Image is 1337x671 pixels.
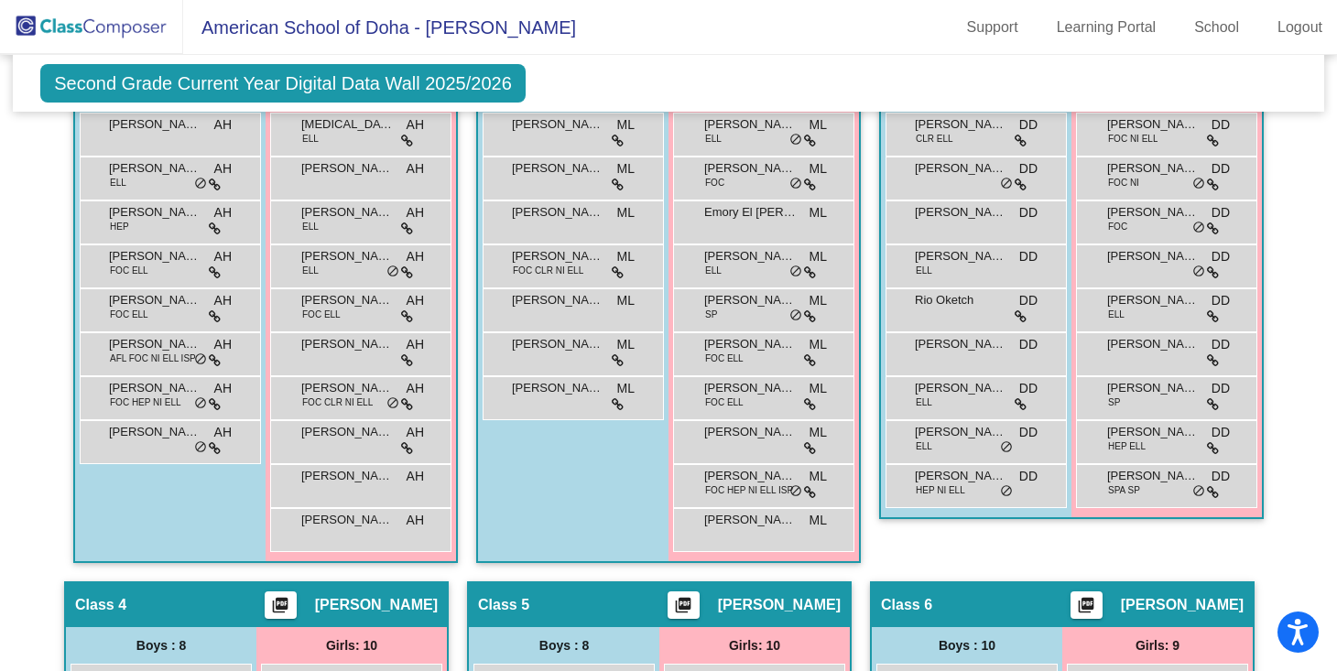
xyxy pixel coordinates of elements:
[109,159,201,178] span: [PERSON_NAME]
[1107,115,1199,134] span: [PERSON_NAME]
[512,203,603,222] span: [PERSON_NAME]
[705,483,793,497] span: FOC HEP NI ELL ISP
[301,247,393,265] span: [PERSON_NAME]
[302,132,319,146] span: ELL
[109,335,201,353] span: [PERSON_NAME]
[194,440,207,455] span: do_not_disturb_alt
[256,627,447,664] div: Girls: 10
[407,115,424,135] span: AH
[512,291,603,309] span: [PERSON_NAME]
[194,396,207,411] span: do_not_disturb_alt
[789,308,802,323] span: do_not_disturb_alt
[704,159,796,178] span: [PERSON_NAME]
[1263,13,1337,42] a: Logout
[301,423,393,441] span: [PERSON_NAME]
[214,115,232,135] span: AH
[705,308,717,321] span: SP
[75,596,126,614] span: Class 4
[1212,379,1230,398] span: DD
[810,335,827,354] span: ML
[512,115,603,134] span: [PERSON_NAME] [PERSON_NAME]
[1019,159,1038,179] span: DD
[704,379,796,397] span: [PERSON_NAME]
[1192,265,1205,279] span: do_not_disturb_alt
[659,627,850,664] div: Girls: 10
[810,379,827,398] span: ML
[513,264,583,277] span: FOC CLR NI ELL
[1192,221,1205,235] span: do_not_disturb_alt
[810,467,827,486] span: ML
[705,132,722,146] span: ELL
[407,379,424,398] span: AH
[40,64,526,103] span: Second Grade Current Year Digital Data Wall 2025/2026
[915,379,1006,397] span: [PERSON_NAME]
[109,115,201,134] span: [PERSON_NAME]
[1107,467,1199,485] span: [PERSON_NAME]
[704,291,796,309] span: [PERSON_NAME]
[301,159,393,178] span: [PERSON_NAME]
[810,247,827,266] span: ML
[915,159,1006,178] span: [PERSON_NAME] [PERSON_NAME]
[1107,291,1199,309] span: [PERSON_NAME]
[1062,627,1253,664] div: Girls: 9
[915,291,1006,309] span: Rio Oketch
[109,423,201,441] span: [PERSON_NAME]
[265,591,297,619] button: Print Students Details
[1212,423,1230,442] span: DD
[1107,379,1199,397] span: [PERSON_NAME]
[1075,596,1097,622] mat-icon: picture_as_pdf
[1179,13,1254,42] a: School
[407,247,424,266] span: AH
[617,159,635,179] span: ML
[386,265,399,279] span: do_not_disturb_alt
[301,467,393,485] span: [PERSON_NAME] de las [PERSON_NAME]
[952,13,1033,42] a: Support
[789,177,802,191] span: do_not_disturb_alt
[512,335,603,353] span: [PERSON_NAME]
[1108,483,1140,497] span: SPA SP
[214,291,232,310] span: AH
[469,627,659,664] div: Boys : 8
[1019,115,1038,135] span: DD
[1108,176,1139,189] span: FOC NI
[1108,132,1158,146] span: FOC NI ELL
[301,379,393,397] span: [PERSON_NAME]
[214,159,232,179] span: AH
[1212,159,1230,179] span: DD
[407,511,424,530] span: AH
[1212,203,1230,222] span: DD
[1000,440,1013,455] span: do_not_disturb_alt
[407,423,424,442] span: AH
[1107,247,1199,265] span: [PERSON_NAME]
[915,203,1006,222] span: [PERSON_NAME]
[301,291,393,309] span: [PERSON_NAME]
[194,177,207,191] span: do_not_disturb_alt
[916,439,932,453] span: ELL
[668,591,700,619] button: Print Students Details
[789,133,802,147] span: do_not_disturb_alt
[407,335,424,354] span: AH
[705,264,722,277] span: ELL
[704,115,796,134] span: [PERSON_NAME]
[214,379,232,398] span: AH
[66,627,256,664] div: Boys : 8
[704,247,796,265] span: [PERSON_NAME] AlMisnad
[705,352,744,365] span: FOC ELL
[617,203,635,222] span: ML
[1212,467,1230,486] span: DD
[810,159,827,179] span: ML
[810,203,827,222] span: ML
[915,335,1006,353] span: [PERSON_NAME]
[407,159,424,179] span: AH
[110,395,181,409] span: FOC HEP NI ELL
[704,423,796,441] span: [PERSON_NAME]
[881,596,932,614] span: Class 6
[407,467,424,486] span: AH
[302,395,373,409] span: FOC CLR NI ELL
[1108,220,1127,233] span: FOC
[916,132,953,146] span: CLR ELL
[109,379,201,397] span: [PERSON_NAME]
[915,467,1006,485] span: [PERSON_NAME]
[1192,484,1205,499] span: do_not_disturb_alt
[705,176,724,189] span: FOC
